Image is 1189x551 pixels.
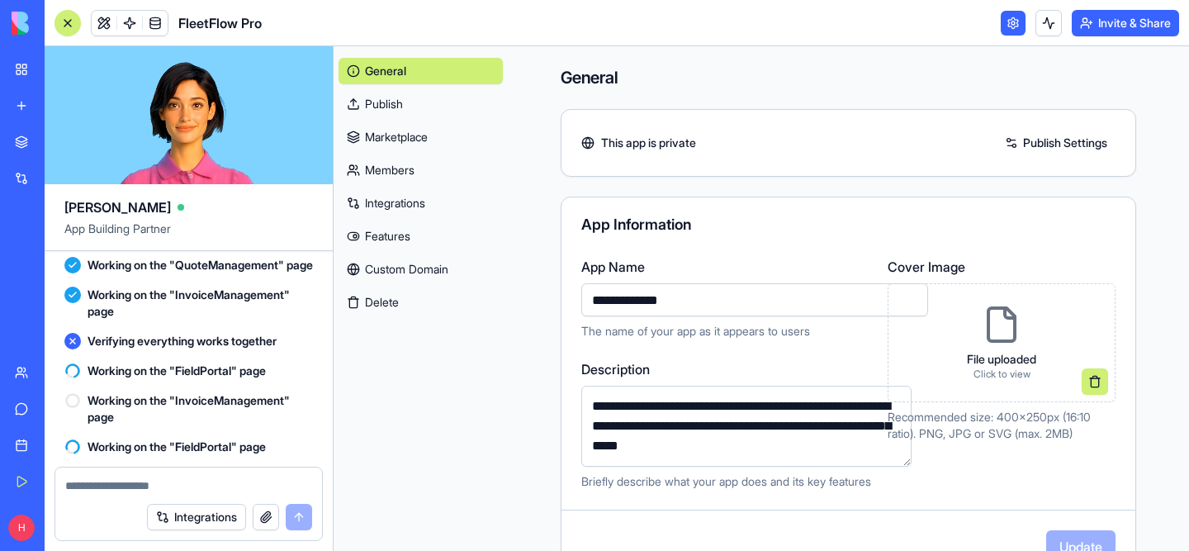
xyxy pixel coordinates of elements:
[88,257,313,273] span: Working on the "QuoteManagement" page
[8,515,35,541] span: H
[339,223,503,249] a: Features
[1072,10,1179,36] button: Invite & Share
[581,257,928,277] label: App Name
[88,287,313,320] span: Working on the "InvoiceManagement" page
[339,256,503,283] a: Custom Domain
[88,392,313,425] span: Working on the "InvoiceManagement" page
[88,363,266,379] span: Working on the "FieldPortal" page
[88,439,266,455] span: Working on the "FieldPortal" page
[888,409,1116,442] p: Recommended size: 400x250px (16:10 ratio). PNG, JPG or SVG (max. 2MB)
[339,190,503,216] a: Integrations
[581,323,928,340] p: The name of your app as it appears to users
[561,66,1136,89] h4: General
[339,58,503,84] a: General
[64,197,171,217] span: [PERSON_NAME]
[967,351,1036,368] p: File uploaded
[12,12,114,35] img: logo
[581,217,1116,232] div: App Information
[339,289,503,316] button: Delete
[339,124,503,150] a: Marketplace
[888,283,1116,402] div: File uploadedClick to view
[581,359,912,379] label: Description
[147,504,246,530] button: Integrations
[88,333,277,349] span: Verifying everything works together
[967,368,1036,381] p: Click to view
[64,221,313,250] span: App Building Partner
[888,257,1116,277] label: Cover Image
[339,157,503,183] a: Members
[581,473,912,490] p: Briefly describe what your app does and its key features
[178,13,262,33] span: FleetFlow Pro
[997,130,1116,156] a: Publish Settings
[339,91,503,117] a: Publish
[601,135,696,151] span: This app is private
